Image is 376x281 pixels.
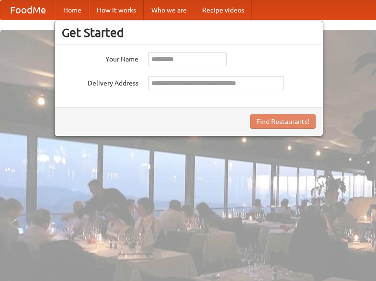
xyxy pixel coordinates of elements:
[144,0,194,20] a: Who we are
[250,114,316,129] button: Find Restaurants!
[62,76,138,88] label: Delivery Address
[194,0,252,20] a: Recipe videos
[89,0,144,20] a: How it works
[0,0,56,20] a: FoodMe
[62,52,138,64] label: Your Name
[62,25,316,40] h3: Get Started
[56,0,89,20] a: Home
